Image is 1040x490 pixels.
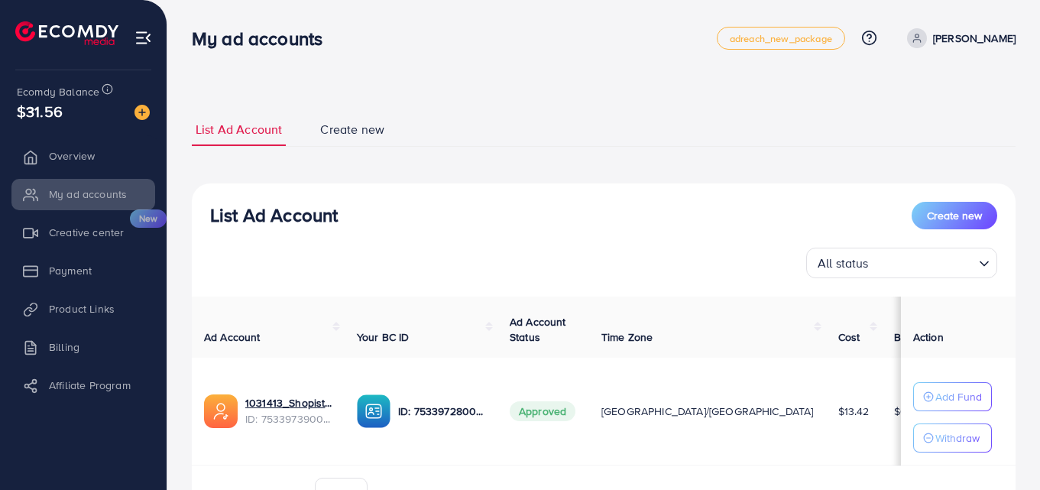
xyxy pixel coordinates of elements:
input: Search for option [873,249,973,274]
span: Ad Account [204,329,261,345]
a: 1031413_Shopistani_1754140024887 [245,395,332,410]
h3: My ad accounts [192,28,335,50]
span: [GEOGRAPHIC_DATA]/[GEOGRAPHIC_DATA] [601,404,814,419]
img: menu [134,29,152,47]
div: Search for option [806,248,997,278]
h3: List Ad Account [210,204,338,226]
span: Create new [927,208,982,223]
span: List Ad Account [196,121,282,138]
img: image [134,105,150,120]
p: Add Fund [935,388,982,406]
p: Withdraw [935,429,980,447]
button: Add Fund [913,382,992,411]
span: Your BC ID [357,329,410,345]
span: Ad Account Status [510,314,566,345]
img: ic-ads-acc.e4c84228.svg [204,394,238,428]
span: Time Zone [601,329,653,345]
span: All status [815,252,872,274]
a: [PERSON_NAME] [901,28,1016,48]
p: [PERSON_NAME] [933,29,1016,47]
p: ID: 7533972800668418065 [398,402,485,420]
span: adreach_new_package [730,34,832,44]
img: ic-ba-acc.ded83a64.svg [357,394,390,428]
img: logo [15,21,118,45]
span: Ecomdy Balance [17,84,99,99]
span: Cost [838,329,860,345]
span: Action [913,329,944,345]
span: $31.56 [17,100,63,122]
a: adreach_new_package [717,27,845,50]
span: Approved [510,401,575,421]
button: Create new [912,202,997,229]
span: $13.42 [838,404,870,419]
span: Create new [320,121,384,138]
span: ID: 7533973900745801745 [245,411,332,427]
button: Withdraw [913,423,992,453]
div: <span class='underline'>1031413_Shopistani_1754140024887</span></br>7533973900745801745 [245,395,332,427]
